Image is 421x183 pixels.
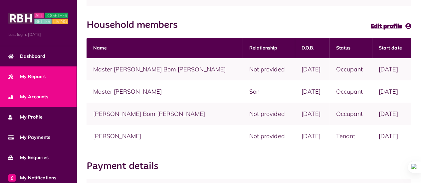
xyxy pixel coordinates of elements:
[295,103,329,125] td: [DATE]
[87,58,243,80] td: Master [PERSON_NAME] Bom [PERSON_NAME]
[8,73,46,80] span: My Repairs
[87,125,243,147] td: [PERSON_NAME]
[87,38,243,58] th: Name
[243,80,295,103] td: Son
[8,134,50,141] span: My Payments
[372,103,411,125] td: [DATE]
[329,38,372,58] th: Status
[8,32,68,38] span: Last login: [DATE]
[329,58,372,80] td: Occupant
[243,103,295,125] td: Not provided
[87,160,165,172] h2: Payment details
[295,80,329,103] td: [DATE]
[329,103,372,125] td: Occupant
[8,114,43,121] span: My Profile
[243,58,295,80] td: Not provided
[371,24,402,30] span: Edit profile
[329,80,372,103] td: Occupant
[295,125,329,147] td: [DATE]
[8,174,16,181] span: 0
[8,154,49,161] span: My Enquiries
[243,125,295,147] td: Not provided
[87,80,243,103] td: Master [PERSON_NAME]
[87,19,184,31] h2: Household members
[371,22,411,31] a: Edit profile
[295,58,329,80] td: [DATE]
[8,53,45,60] span: Dashboard
[372,58,411,80] td: [DATE]
[372,38,411,58] th: Start date
[295,38,329,58] th: D.O.B.
[8,174,56,181] span: My Notifications
[243,38,295,58] th: Relationship
[8,93,48,100] span: My Accounts
[329,125,372,147] td: Tenant
[372,80,411,103] td: [DATE]
[372,125,411,147] td: [DATE]
[8,12,68,25] img: MyRBH
[87,103,243,125] td: [PERSON_NAME] Bom [PERSON_NAME]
